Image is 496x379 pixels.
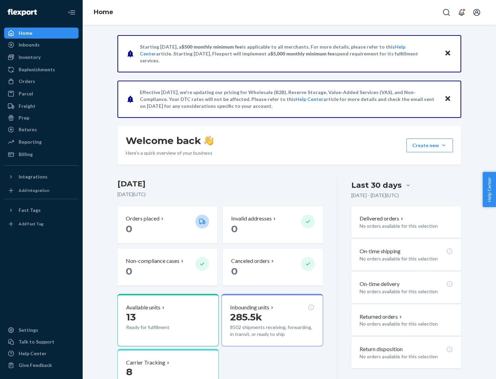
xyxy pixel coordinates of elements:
[140,43,438,64] p: Starting [DATE], a is applicable to all merchants. For more details, please refer to this article...
[351,180,402,191] div: Last 30 days
[406,139,453,152] button: Create new
[19,221,43,227] div: Add Fast Tag
[4,185,79,196] a: Add Integration
[360,345,403,353] p: Return disposition
[4,205,79,216] button: Fast Tags
[126,215,159,223] p: Orders placed
[117,294,219,346] button: Available units13Ready for fulfillment
[8,9,37,16] img: Flexport logo
[483,172,496,207] button: Help Center
[4,124,79,135] a: Returns
[231,257,270,265] p: Canceled orders
[443,94,452,104] button: Close
[19,173,48,180] div: Integrations
[182,44,242,50] span: $500 monthly minimum fee
[223,206,323,243] button: Invalid addresses 0
[4,136,79,147] a: Reporting
[296,96,323,102] a: Help Center
[19,187,49,193] div: Add Integration
[4,336,79,347] a: Talk to Support
[19,54,41,61] div: Inventory
[19,350,46,357] div: Help Center
[4,112,79,123] a: Prep
[4,218,79,229] a: Add Fast Tag
[19,327,38,334] div: Settings
[4,348,79,359] a: Help Center
[4,149,79,160] a: Billing
[19,41,40,48] div: Inbounds
[360,255,453,262] p: No orders available for this selection
[140,89,438,110] p: Effective [DATE], we're updating our pricing for Wholesale (B2B), Reserve Storage, Value-Added Se...
[126,223,132,235] span: 0
[19,139,42,145] div: Reporting
[443,49,452,59] button: Close
[4,28,79,39] a: Home
[19,90,33,97] div: Parcel
[360,247,401,255] p: On-time shipping
[126,324,190,331] p: Ready for fulfillment
[230,324,314,338] p: 8502 shipments receiving, forwarding, in transit, or ready to ship
[360,320,453,327] p: No orders available for this selection
[126,304,161,311] p: Available units
[4,64,79,75] a: Replenishments
[4,101,79,112] a: Freight
[204,136,214,145] img: hand-wave emoji
[19,114,29,121] div: Prep
[117,178,323,189] h3: [DATE]
[19,30,32,37] div: Home
[19,78,35,85] div: Orders
[221,294,323,346] button: Inbounding units285.5k8502 shipments receiving, forwarding, in transit, or ready to ship
[470,6,484,19] button: Open account menu
[126,265,132,277] span: 0
[440,6,453,19] button: Open Search Box
[65,6,79,19] button: Close Navigation
[117,206,217,243] button: Orders placed 0
[231,215,272,223] p: Invalid addresses
[19,151,33,158] div: Billing
[126,257,179,265] p: Non-compliance cases
[19,207,41,214] div: Fast Tags
[126,150,214,156] p: Here’s a quick overview of your business
[360,280,400,288] p: On-time delivery
[4,52,79,63] a: Inventory
[4,39,79,50] a: Inbounds
[19,103,35,110] div: Freight
[360,215,405,223] button: Delivered orders
[126,311,136,323] span: 13
[360,288,453,295] p: No orders available for this selection
[4,171,79,182] button: Integrations
[88,2,119,22] ol: breadcrumbs
[19,66,55,73] div: Replenishments
[270,51,335,57] span: $5,000 monthly minimum fee
[351,192,399,199] p: [DATE] - [DATE] ( UTC )
[117,249,217,286] button: Non-compliance cases 0
[4,88,79,99] a: Parcel
[4,325,79,336] a: Settings
[126,366,132,378] span: 8
[231,223,238,235] span: 0
[230,311,262,323] span: 285.5k
[19,126,37,133] div: Returns
[4,76,79,87] a: Orders
[360,223,453,229] p: No orders available for this selection
[4,360,79,371] button: Give Feedback
[19,362,52,369] div: Give Feedback
[19,338,54,345] div: Talk to Support
[126,359,165,367] p: Carrier Tracking
[455,6,468,19] button: Open notifications
[230,304,269,311] p: Inbounding units
[223,249,323,286] button: Canceled orders 0
[117,191,323,198] p: [DATE] ( UTC )
[126,134,214,147] h1: Welcome back
[360,313,403,321] button: Returned orders
[94,8,113,16] a: Home
[360,353,453,360] p: No orders available for this selection
[231,265,238,277] span: 0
